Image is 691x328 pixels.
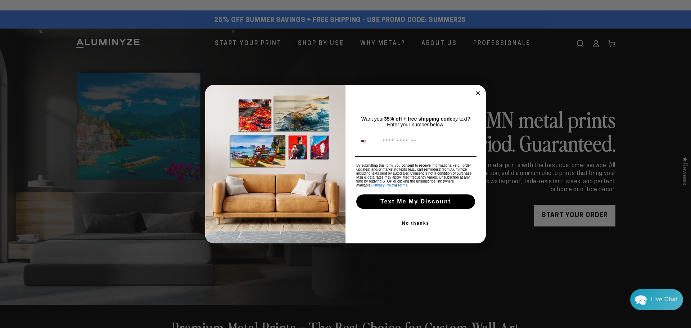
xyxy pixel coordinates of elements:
img: United States [361,139,366,145]
a: Terms [398,183,407,187]
button: Text Me My Discount [356,194,475,209]
button: No thanks [355,216,477,230]
strong: 35% off + free shipping code [384,116,452,122]
div: Chat widget toggle [630,289,683,310]
img: 1cb11741-e1c7-4528-9c24-a2d7d3cf3a02.jpeg [205,85,345,243]
div: Contact Us Directly [651,289,677,310]
span: You're Almost There! [372,98,459,108]
a: Privacy Policy [373,183,395,187]
button: Close dialog [474,89,482,97]
p: Want your by text? Enter your number below. [356,116,475,127]
p: By submitting this form, you consent to receive informational (e.g., order updates) and/or market... [356,163,475,187]
button: Search Countries [357,135,379,149]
